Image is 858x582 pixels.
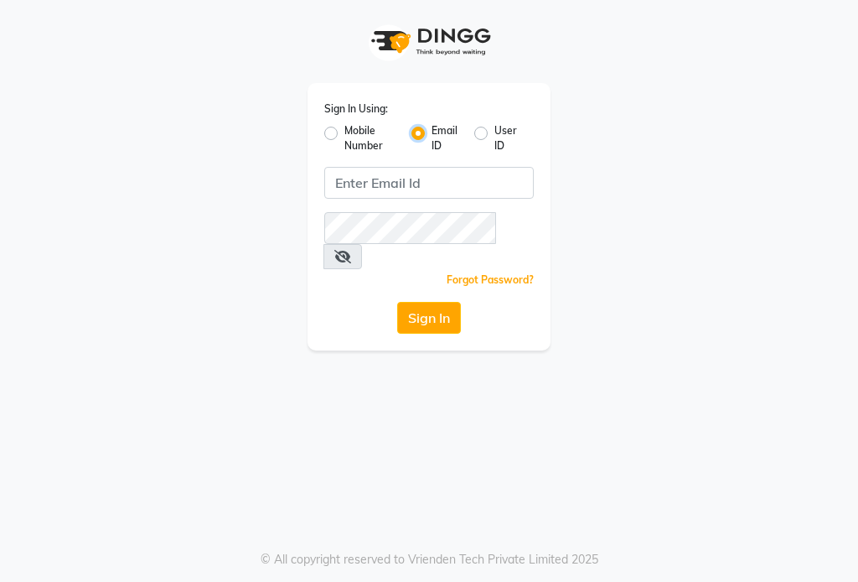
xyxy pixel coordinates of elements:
a: Forgot Password? [447,273,534,286]
label: User ID [494,123,520,153]
label: Mobile Number [344,123,398,153]
label: Sign In Using: [324,101,388,117]
label: Email ID [432,123,460,153]
input: Username [324,167,534,199]
input: Username [324,212,496,244]
img: logo1.svg [362,17,496,66]
button: Sign In [397,302,461,334]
